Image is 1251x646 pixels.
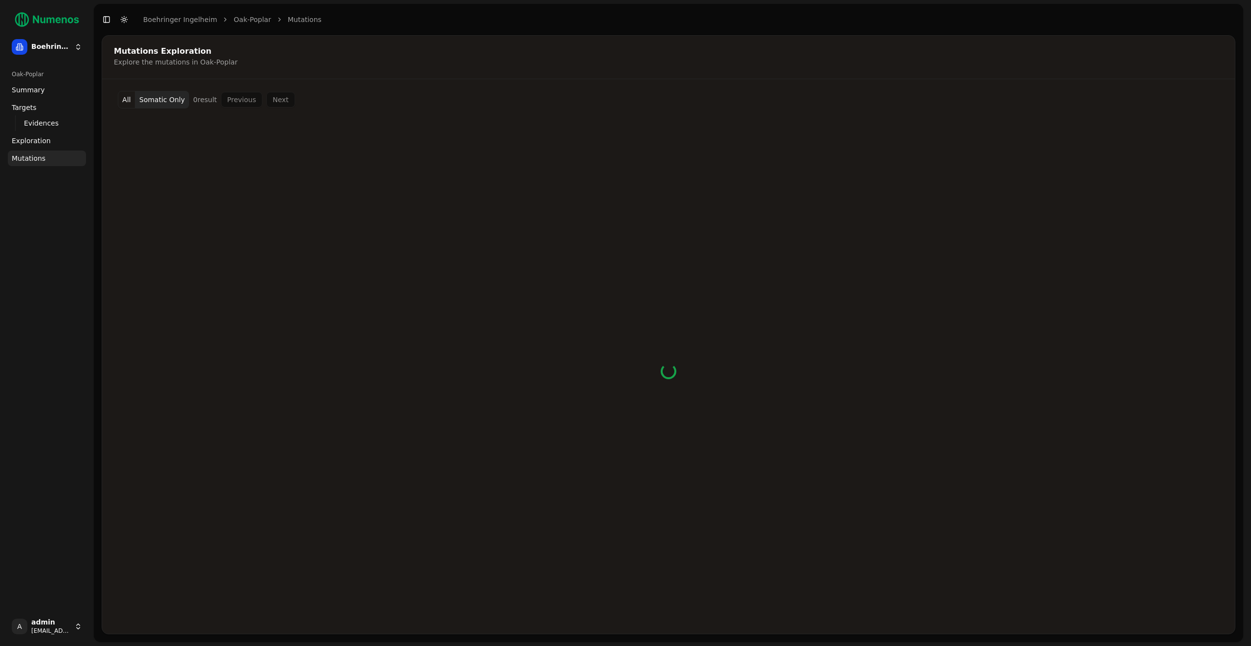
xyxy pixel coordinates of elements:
button: Aadmin[EMAIL_ADDRESS] [8,615,86,638]
span: Exploration [12,136,51,146]
span: Boehringer Ingelheim [31,43,70,51]
span: Targets [12,103,37,112]
a: Evidences [20,116,74,130]
span: A [12,619,27,634]
img: Numenos [8,8,86,31]
a: Exploration [8,133,86,149]
div: Explore the mutations in Oak-Poplar [114,57,1220,67]
button: Boehringer Ingelheim [8,35,86,59]
a: Summary [8,82,86,98]
button: Somatic Only [135,91,189,108]
a: Oak-Poplar [234,15,271,24]
span: Summary [12,85,45,95]
span: Mutations [12,153,45,163]
a: Boehringer Ingelheim [143,15,217,24]
span: admin [31,618,70,627]
a: Targets [8,100,86,115]
div: Mutations Exploration [114,47,1220,55]
button: All [118,91,135,108]
span: [EMAIL_ADDRESS] [31,627,70,635]
a: Mutations [288,15,322,24]
button: Toggle Dark Mode [117,13,131,26]
a: Mutations [8,151,86,166]
button: Toggle Sidebar [100,13,113,26]
nav: breadcrumb [143,15,322,24]
span: 0 result [193,96,217,104]
span: Evidences [24,118,59,128]
div: Oak-Poplar [8,66,86,82]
